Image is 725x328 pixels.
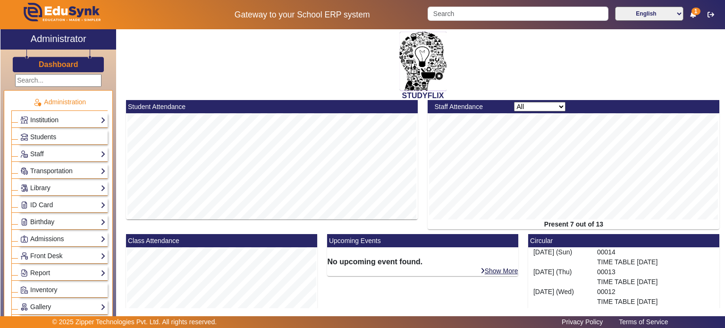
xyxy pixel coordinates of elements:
[30,286,58,294] span: Inventory
[39,60,78,69] h3: Dashboard
[528,247,592,267] div: [DATE] (Sun)
[20,132,106,143] a: Students
[186,10,418,20] h5: Gateway to your School ERP system
[597,297,715,307] p: TIME TABLE [DATE]
[592,247,719,267] div: 00014
[0,29,116,50] a: Administrator
[38,59,79,69] a: Dashboard
[31,33,86,44] h2: Administrator
[126,100,418,113] mat-card-header: Student Attendance
[30,133,56,141] span: Students
[614,316,673,328] a: Terms of Service
[428,7,608,21] input: Search
[121,91,725,100] h2: STUDYFLIX
[528,307,592,327] div: [DATE] (Tue)
[21,134,28,141] img: Students.png
[557,316,607,328] a: Privacy Policy
[592,287,719,307] div: 00012
[597,257,715,267] p: TIME TABLE [DATE]
[528,234,719,247] mat-card-header: Circular
[33,98,42,107] img: Administration.png
[21,286,28,294] img: Inventory.png
[597,277,715,287] p: TIME TABLE [DATE]
[691,8,700,15] span: 1
[528,287,592,307] div: [DATE] (Wed)
[592,307,719,327] div: 00011
[592,267,719,287] div: 00013
[20,285,106,295] a: Inventory
[327,257,518,266] h6: No upcoming event found.
[428,219,719,229] div: Present 7 out of 13
[480,267,519,275] a: Show More
[528,267,592,287] div: [DATE] (Thu)
[327,234,518,247] mat-card-header: Upcoming Events
[52,317,217,327] p: © 2025 Zipper Technologies Pvt. Ltd. All rights reserved.
[126,234,317,247] mat-card-header: Class Attendance
[15,74,101,87] input: Search...
[430,102,509,112] div: Staff Attendance
[11,97,108,107] p: Administration
[399,32,447,91] img: 2da83ddf-6089-4dce-a9e2-416746467bdd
